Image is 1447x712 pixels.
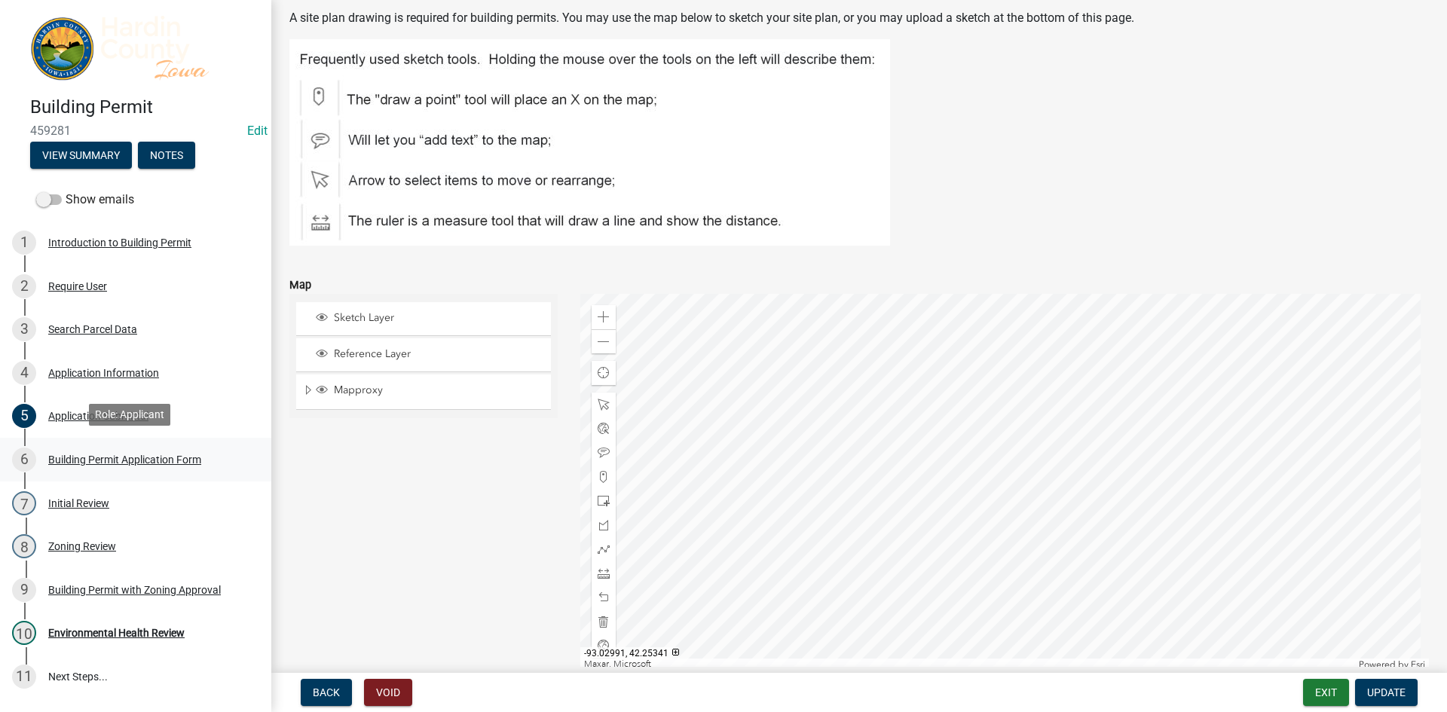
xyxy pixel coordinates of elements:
[12,665,36,689] div: 11
[1367,686,1406,698] span: Update
[48,541,116,552] div: Zoning Review
[89,404,170,426] div: Role: Applicant
[1355,659,1429,671] div: Powered by
[314,347,546,362] div: Reference Layer
[1411,659,1425,670] a: Esri
[30,124,241,138] span: 459281
[302,384,314,399] span: Expand
[364,679,412,706] button: Void
[12,361,36,385] div: 4
[592,305,616,329] div: Zoom in
[1303,679,1349,706] button: Exit
[48,411,148,421] div: Application Submittal
[296,302,551,336] li: Sketch Layer
[12,578,36,602] div: 9
[301,679,352,706] button: Back
[48,628,185,638] div: Environmental Health Review
[580,659,1356,671] div: Maxar, Microsoft
[48,281,107,292] div: Require User
[592,361,616,385] div: Find my location
[30,96,259,118] h4: Building Permit
[48,368,159,378] div: Application Information
[289,39,890,246] img: Map_Tools_74c2bb18-d137-4c2d-bd12-7ad839f05a09.JPG
[12,534,36,558] div: 8
[12,231,36,255] div: 1
[330,347,546,361] span: Reference Layer
[330,311,546,325] span: Sketch Layer
[296,338,551,372] li: Reference Layer
[330,384,546,397] span: Mapproxy
[48,498,109,509] div: Initial Review
[313,686,340,698] span: Back
[289,280,311,291] label: Map
[247,124,268,138] wm-modal-confirm: Edit Application Number
[289,9,1429,27] p: A site plan drawing is required for building permits. You may use the map below to sketch your si...
[314,384,546,399] div: Mapproxy
[30,16,247,81] img: Hardin County, Iowa
[12,404,36,428] div: 5
[314,311,546,326] div: Sketch Layer
[138,142,195,169] button: Notes
[48,237,191,248] div: Introduction to Building Permit
[36,191,134,209] label: Show emails
[138,151,195,163] wm-modal-confirm: Notes
[295,298,552,414] ul: Layer List
[592,329,616,353] div: Zoom out
[48,454,201,465] div: Building Permit Application Form
[1355,679,1418,706] button: Update
[12,317,36,341] div: 3
[12,621,36,645] div: 10
[30,151,132,163] wm-modal-confirm: Summary
[30,142,132,169] button: View Summary
[296,374,551,409] li: Mapproxy
[48,324,137,335] div: Search Parcel Data
[48,585,221,595] div: Building Permit with Zoning Approval
[12,448,36,472] div: 6
[247,124,268,138] a: Edit
[12,491,36,515] div: 7
[12,274,36,298] div: 2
